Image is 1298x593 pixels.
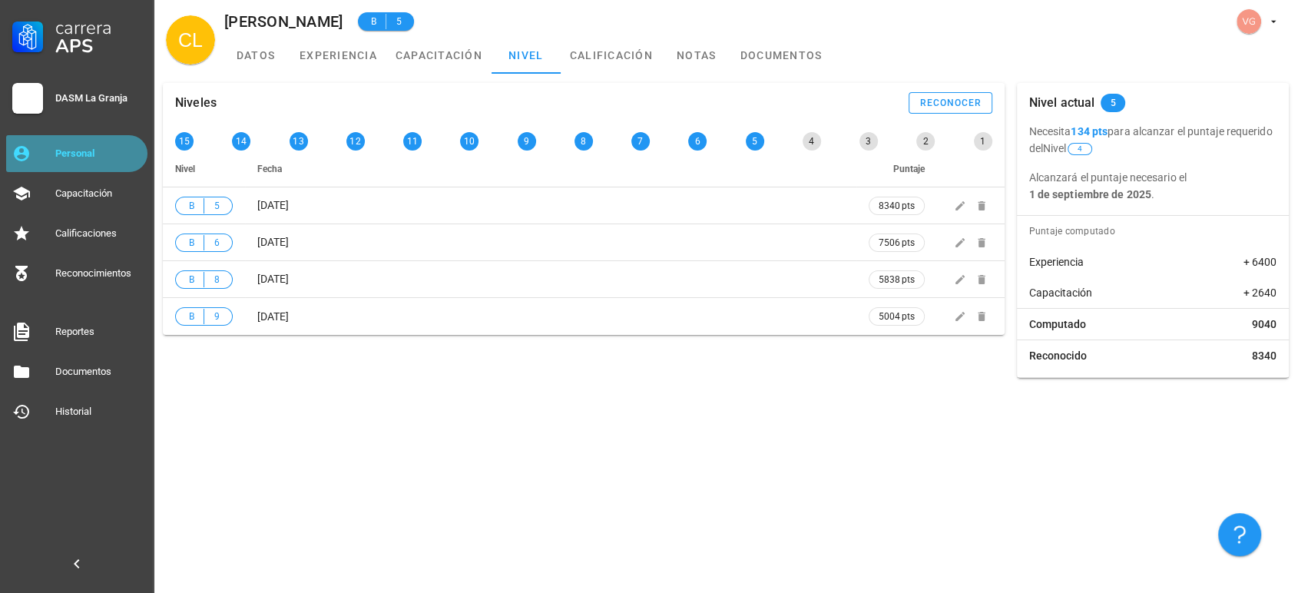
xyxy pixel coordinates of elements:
[224,13,343,30] div: [PERSON_NAME]
[290,37,386,74] a: experiencia
[55,227,141,240] div: Calificaciones
[175,132,194,151] div: 15
[55,18,141,37] div: Carrera
[257,310,289,323] span: [DATE]
[1252,316,1276,332] span: 9040
[1243,254,1276,270] span: + 6400
[1029,188,1151,200] b: 1 de septiembre de 2025
[1029,83,1095,123] div: Nivel actual
[893,164,925,174] span: Puntaje
[55,187,141,200] div: Capacitación
[1243,285,1276,300] span: + 2640
[6,313,147,350] a: Reportes
[1029,169,1277,203] p: Alcanzará el puntaje necesario el .
[1071,125,1108,137] b: 134 pts
[210,235,223,250] span: 6
[55,267,141,280] div: Reconocimientos
[574,132,593,151] div: 8
[1029,123,1277,157] p: Necesita para alcanzar el puntaje requerido del
[662,37,731,74] a: notas
[166,15,215,65] div: avatar
[245,151,856,187] th: Fecha
[55,326,141,338] div: Reportes
[55,37,141,55] div: APS
[210,198,223,214] span: 5
[221,37,290,74] a: datos
[1043,142,1094,154] span: Nivel
[688,132,707,151] div: 6
[859,132,878,151] div: 3
[974,132,992,151] div: 1
[175,164,195,174] span: Nivel
[175,83,217,123] div: Niveles
[185,235,197,250] span: B
[518,132,536,151] div: 9
[731,37,832,74] a: documentos
[210,272,223,287] span: 8
[386,37,492,74] a: capacitación
[346,132,365,151] div: 12
[6,175,147,212] a: Capacitación
[803,132,821,151] div: 4
[746,132,764,151] div: 5
[55,406,141,418] div: Historial
[1029,348,1087,363] span: Reconocido
[6,393,147,430] a: Historial
[185,272,197,287] span: B
[55,147,141,160] div: Personal
[1029,285,1092,300] span: Capacitación
[561,37,662,74] a: calificación
[460,132,478,151] div: 10
[6,255,147,292] a: Reconocimientos
[856,151,937,187] th: Puntaje
[6,353,147,390] a: Documentos
[257,236,289,248] span: [DATE]
[879,309,915,324] span: 5004 pts
[257,199,289,211] span: [DATE]
[163,151,245,187] th: Nivel
[879,198,915,214] span: 8340 pts
[55,366,141,378] div: Documentos
[919,98,982,108] div: reconocer
[367,14,379,29] span: B
[1110,94,1115,112] span: 5
[6,215,147,252] a: Calificaciones
[1029,254,1084,270] span: Experiencia
[1237,9,1261,34] div: avatar
[290,132,308,151] div: 13
[403,132,422,151] div: 11
[185,309,197,324] span: B
[879,235,915,250] span: 7506 pts
[178,15,203,65] span: CL
[631,132,650,151] div: 7
[1078,144,1082,154] span: 4
[1023,216,1290,247] div: Puntaje computado
[257,273,289,285] span: [DATE]
[392,14,405,29] span: 5
[55,92,141,104] div: DASM La Granja
[879,272,915,287] span: 5838 pts
[916,132,935,151] div: 2
[1029,316,1086,332] span: Computado
[6,135,147,172] a: Personal
[257,164,282,174] span: Fecha
[1252,348,1276,363] span: 8340
[185,198,197,214] span: B
[232,132,250,151] div: 14
[210,309,223,324] span: 9
[492,37,561,74] a: nivel
[909,92,992,114] button: reconocer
